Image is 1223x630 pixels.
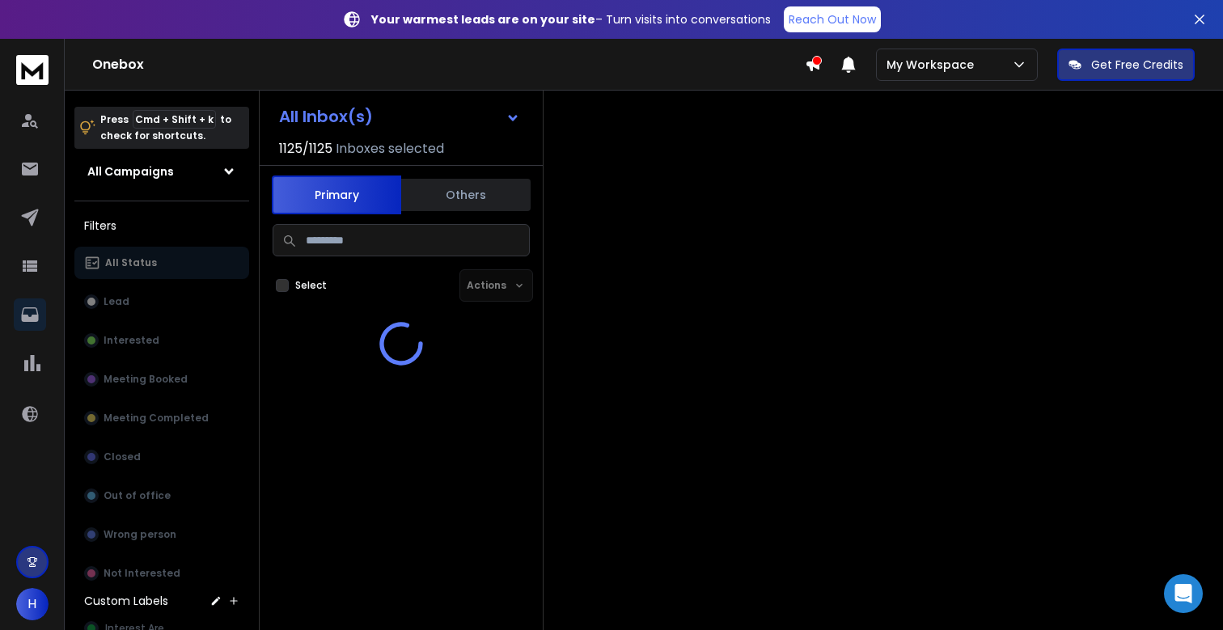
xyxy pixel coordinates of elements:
[887,57,980,73] p: My Workspace
[84,593,168,609] h3: Custom Labels
[74,214,249,237] h3: Filters
[371,11,595,27] strong: Your warmest leads are on your site
[272,175,401,214] button: Primary
[371,11,771,27] p: – Turn visits into conversations
[784,6,881,32] a: Reach Out Now
[100,112,231,144] p: Press to check for shortcuts.
[16,588,49,620] button: H
[266,100,533,133] button: All Inbox(s)
[789,11,876,27] p: Reach Out Now
[92,55,805,74] h1: Onebox
[74,155,249,188] button: All Campaigns
[401,177,531,213] button: Others
[1164,574,1203,613] div: Open Intercom Messenger
[295,279,327,292] label: Select
[16,55,49,85] img: logo
[133,110,216,129] span: Cmd + Shift + k
[279,108,373,125] h1: All Inbox(s)
[87,163,174,180] h1: All Campaigns
[1057,49,1195,81] button: Get Free Credits
[279,139,332,159] span: 1125 / 1125
[1091,57,1183,73] p: Get Free Credits
[336,139,444,159] h3: Inboxes selected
